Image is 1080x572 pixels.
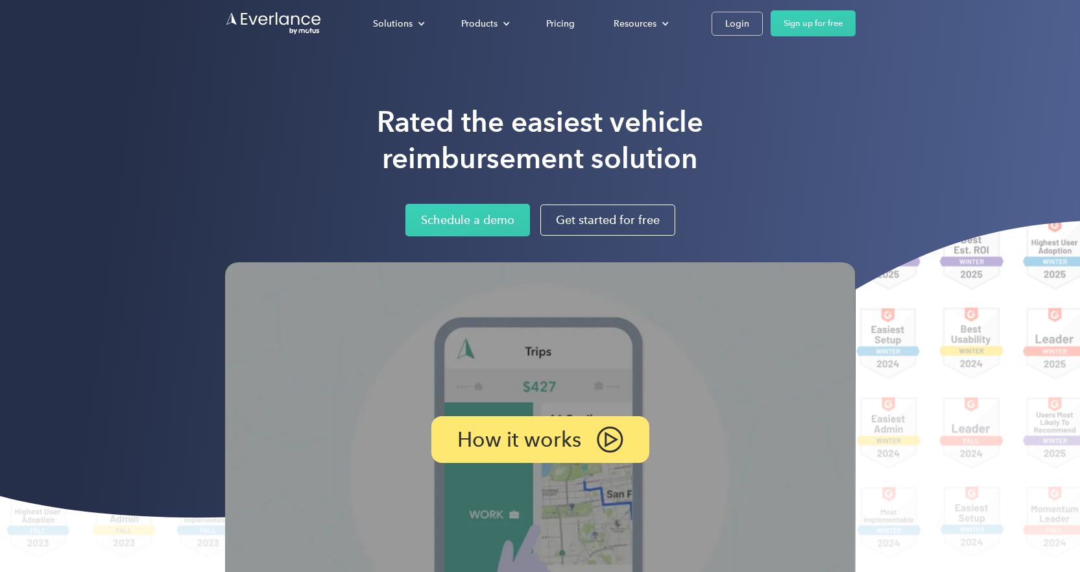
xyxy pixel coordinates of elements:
[614,16,656,32] div: Resources
[533,12,588,35] a: Pricing
[373,16,413,32] div: Solutions
[457,430,581,449] p: How it works
[725,16,749,32] div: Login
[771,10,856,36] a: Sign up for free
[712,12,763,36] a: Login
[225,11,322,36] a: Go to homepage
[405,204,530,236] a: Schedule a demo
[540,205,675,236] a: Get started for free
[546,16,575,32] div: Pricing
[377,104,703,177] h1: Rated the easiest vehicle reimbursement solution
[461,16,498,32] div: Products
